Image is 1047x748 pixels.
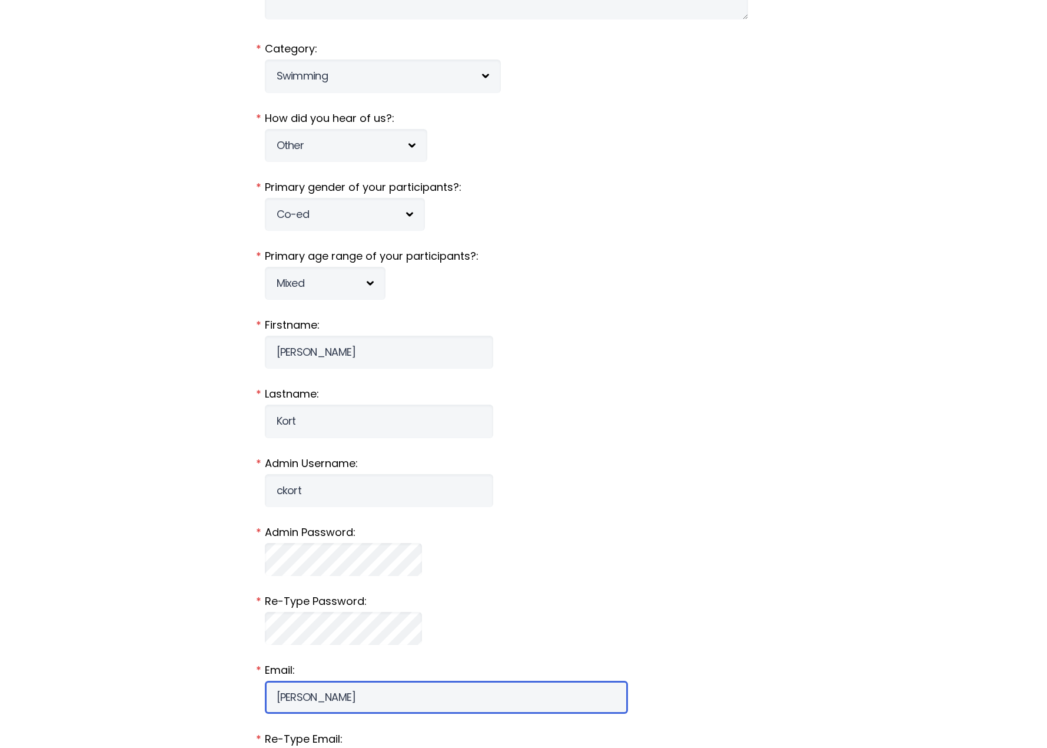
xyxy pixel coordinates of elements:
[265,732,783,747] label: Re-Type Email:
[265,317,783,333] label: Firstname:
[265,525,783,540] label: Admin Password:
[265,41,783,57] label: Category:
[265,249,783,264] label: Primary age range of your participants?:
[265,111,783,126] label: How did you hear of us?:
[265,180,783,195] label: Primary gender of your participants?:
[265,594,783,609] label: Re-Type Password:
[265,456,783,471] label: Admin Username:
[265,386,783,402] label: Lastname:
[265,663,783,678] label: Email:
